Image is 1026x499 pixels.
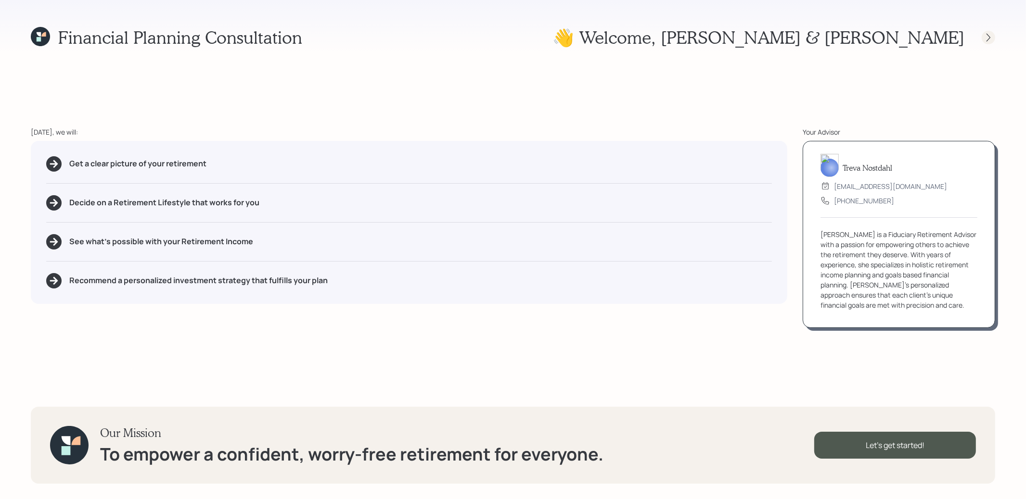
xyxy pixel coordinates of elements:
[69,198,259,207] h5: Decide on a Retirement Lifestyle that works for you
[31,127,787,137] div: [DATE], we will:
[814,432,976,459] div: Let's get started!
[100,444,603,464] h1: To empower a confident, worry-free retirement for everyone.
[69,276,328,285] h5: Recommend a personalized investment strategy that fulfills your plan
[834,181,947,191] div: [EMAIL_ADDRESS][DOMAIN_NAME]
[803,127,995,137] div: Your Advisor
[552,27,964,48] h1: 👋 Welcome , [PERSON_NAME] & [PERSON_NAME]
[821,229,977,310] div: [PERSON_NAME] is a Fiduciary Retirement Advisor with a passion for empowering others to achieve t...
[843,163,892,172] h5: Treva Nostdahl
[69,159,206,168] h5: Get a clear picture of your retirement
[100,426,603,440] h3: Our Mission
[834,196,894,206] div: [PHONE_NUMBER]
[69,237,253,246] h5: See what's possible with your Retirement Income
[58,27,302,48] h1: Financial Planning Consultation
[821,154,839,177] img: treva-nostdahl-headshot.png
